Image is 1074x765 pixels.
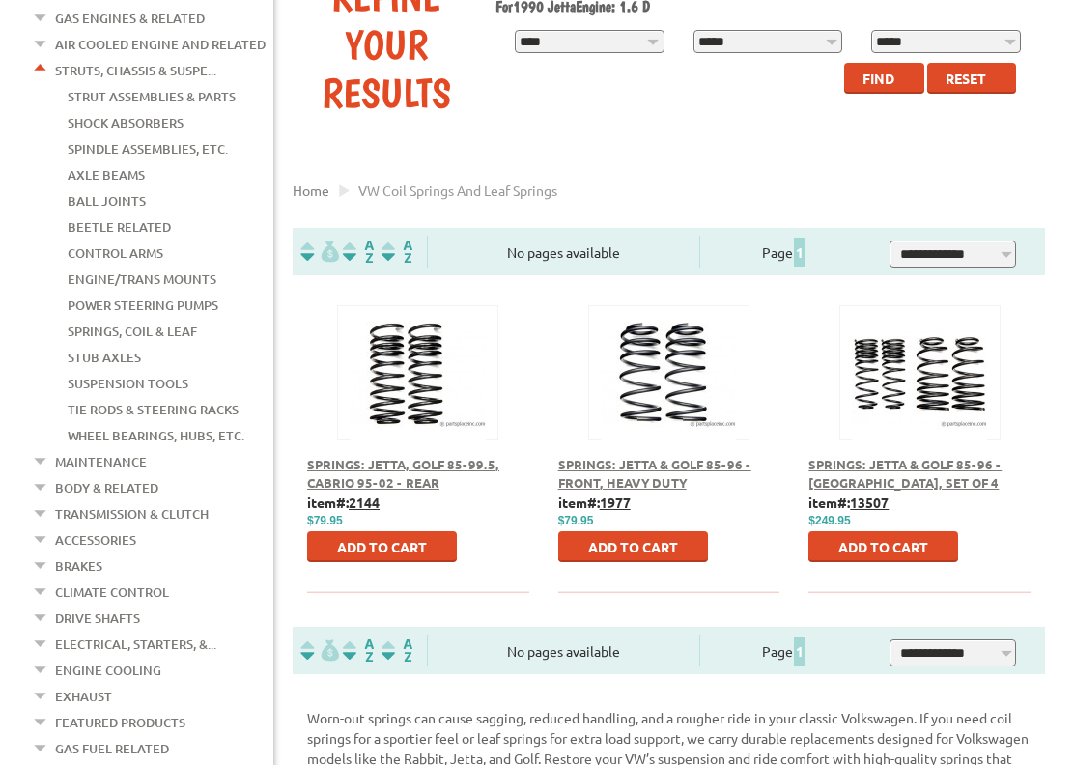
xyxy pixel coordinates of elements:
[808,531,958,562] button: Add to Cart
[55,475,158,500] a: Body & Related
[55,580,169,605] a: Climate Control
[588,538,678,555] span: Add to Cart
[68,397,239,422] a: Tie Rods & Steering Racks
[558,494,631,511] b: item#:
[307,494,380,511] b: item#:
[55,6,205,31] a: Gas Engines & Related
[699,236,868,268] div: Page
[68,319,197,344] a: Springs, Coil & Leaf
[927,63,1016,94] button: Reset
[68,241,163,266] a: Control Arms
[55,527,136,552] a: Accessories
[358,182,557,199] span: VW coil springs and leaf springs
[699,635,868,666] div: Page
[339,639,378,662] img: Sort by Headline
[862,70,894,87] span: Find
[850,494,889,511] u: 13507
[378,639,416,662] img: Sort by Sales Rank
[808,456,1002,492] a: Springs: Jetta & Golf 85-96 - [GEOGRAPHIC_DATA], Set of 4
[55,32,266,57] a: Air Cooled Engine and Related
[68,293,218,318] a: Power Steering Pumps
[55,684,112,709] a: Exhaust
[808,514,850,527] span: $249.95
[68,423,244,448] a: Wheel Bearings, Hubs, Etc.
[558,456,751,492] a: Springs: Jetta & Golf 85-96 - Front, Heavy Duty
[55,553,102,579] a: Brakes
[838,538,928,555] span: Add to Cart
[428,242,699,263] div: No pages available
[55,736,169,761] a: Gas Fuel Related
[307,456,499,492] a: Springs: Jetta, Golf 85-99.5, Cabrio 95-02 - Rear
[68,188,146,213] a: Ball Joints
[55,632,216,657] a: Electrical, Starters, &...
[68,84,236,109] a: Strut Assemblies & Parts
[55,58,216,83] a: Struts, Chassis & Suspe...
[378,241,416,263] img: Sort by Sales Rank
[300,639,339,662] img: filterpricelow.svg
[68,267,216,292] a: Engine/Trans Mounts
[55,710,185,735] a: Featured Products
[558,514,594,527] span: $79.95
[68,136,228,161] a: Spindle Assemblies, Etc.
[794,637,805,666] span: 1
[946,70,986,87] span: Reset
[349,494,380,511] u: 2144
[808,494,889,511] b: item#:
[300,241,339,263] img: filterpricelow.svg
[600,494,631,511] u: 1977
[68,110,184,135] a: Shock Absorbers
[55,449,147,474] a: Maintenance
[339,241,378,263] img: Sort by Headline
[68,371,188,396] a: Suspension Tools
[55,501,209,526] a: Transmission & Clutch
[307,531,457,562] button: Add to Cart
[337,538,427,555] span: Add to Cart
[68,162,145,187] a: Axle Beams
[307,514,343,527] span: $79.95
[55,606,140,631] a: Drive Shafts
[55,658,161,683] a: Engine Cooling
[844,63,924,94] button: Find
[794,238,805,267] span: 1
[293,182,329,199] a: Home
[428,641,699,662] div: No pages available
[558,531,708,562] button: Add to Cart
[68,214,171,240] a: Beetle Related
[68,345,141,370] a: Stub Axles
